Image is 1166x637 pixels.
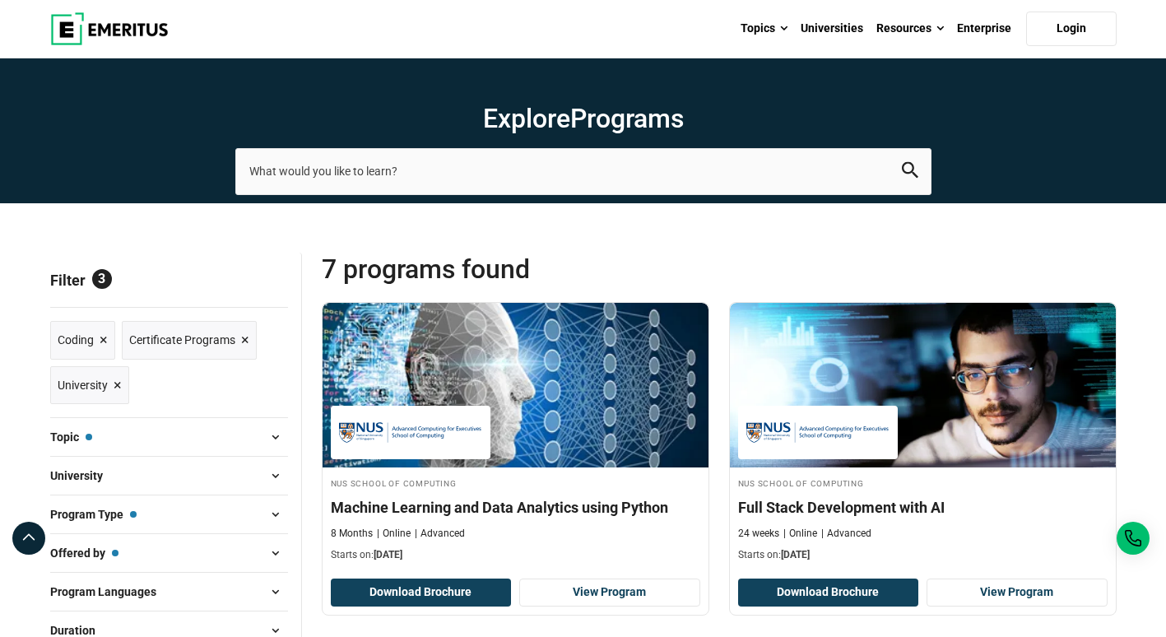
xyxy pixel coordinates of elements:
span: [DATE] [374,549,402,560]
button: Program Type [50,502,288,527]
p: Online [783,527,817,541]
a: Coding Course by NUS School of Computing - September 30, 2025 NUS School of Computing NUS School ... [730,303,1116,571]
a: University × [50,366,129,405]
span: Programs [570,103,684,134]
a: Certificate Programs × [122,321,257,360]
span: × [100,328,108,352]
button: Topic [50,425,288,449]
button: Program Languages [50,579,288,604]
a: View Program [519,579,700,607]
a: View Program [927,579,1108,607]
p: Starts on: [738,548,1108,562]
span: Program Type [50,505,137,523]
h4: Full Stack Development with AI [738,497,1108,518]
span: × [241,328,249,352]
h1: Explore [235,102,931,135]
p: 8 Months [331,527,373,541]
span: Certificate Programs [129,331,235,349]
a: Login [1026,12,1117,46]
a: search [902,166,918,182]
span: 3 [92,269,112,289]
h4: NUS School of Computing [331,476,700,490]
a: AI and Machine Learning Course by NUS School of Computing - September 30, 2025 NUS School of Comp... [323,303,708,571]
span: University [50,467,116,485]
img: NUS School of Computing [339,414,482,451]
p: Filter [50,253,288,307]
button: University [50,463,288,488]
h4: NUS School of Computing [738,476,1108,490]
span: [DATE] [781,549,810,560]
span: University [58,376,108,394]
p: Starts on: [331,548,700,562]
span: Program Languages [50,583,170,601]
button: Download Brochure [738,579,919,607]
button: Offered by [50,541,288,565]
h4: Machine Learning and Data Analytics using Python [331,497,700,518]
span: Topic [50,428,92,446]
p: Online [377,527,411,541]
img: Full Stack Development with AI | Online Coding Course [730,303,1116,467]
button: Download Brochure [331,579,512,607]
input: search-page [235,148,931,194]
p: 24 weeks [738,527,779,541]
span: Coding [58,331,94,349]
a: Coding × [50,321,115,360]
span: Offered by [50,544,118,562]
a: Reset all [237,272,288,293]
img: NUS School of Computing [746,414,890,451]
span: 7 Programs found [322,253,719,286]
p: Advanced [821,527,871,541]
button: search [902,162,918,181]
img: Machine Learning and Data Analytics using Python | Online AI and Machine Learning Course [323,303,708,467]
span: × [114,374,122,398]
p: Advanced [415,527,465,541]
